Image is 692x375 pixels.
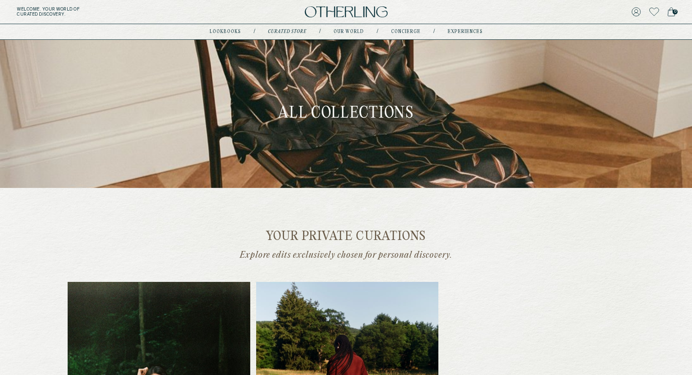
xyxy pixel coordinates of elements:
div: / [319,28,321,35]
img: logo [305,6,388,18]
a: Curated store [268,30,306,34]
a: lookbooks [210,30,241,34]
h2: Your private curations [181,230,511,243]
h1: All collections [278,104,414,124]
a: concierge [391,30,421,34]
a: 0 [667,6,675,18]
p: Explore edits exclusively chosen for personal discovery. [181,250,511,261]
div: / [433,28,435,35]
a: experiences [448,30,483,34]
div: / [254,28,255,35]
span: 0 [673,9,678,14]
div: / [377,28,378,35]
h5: Welcome . Your world of curated discovery. [17,7,214,17]
a: Our world [334,30,364,34]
